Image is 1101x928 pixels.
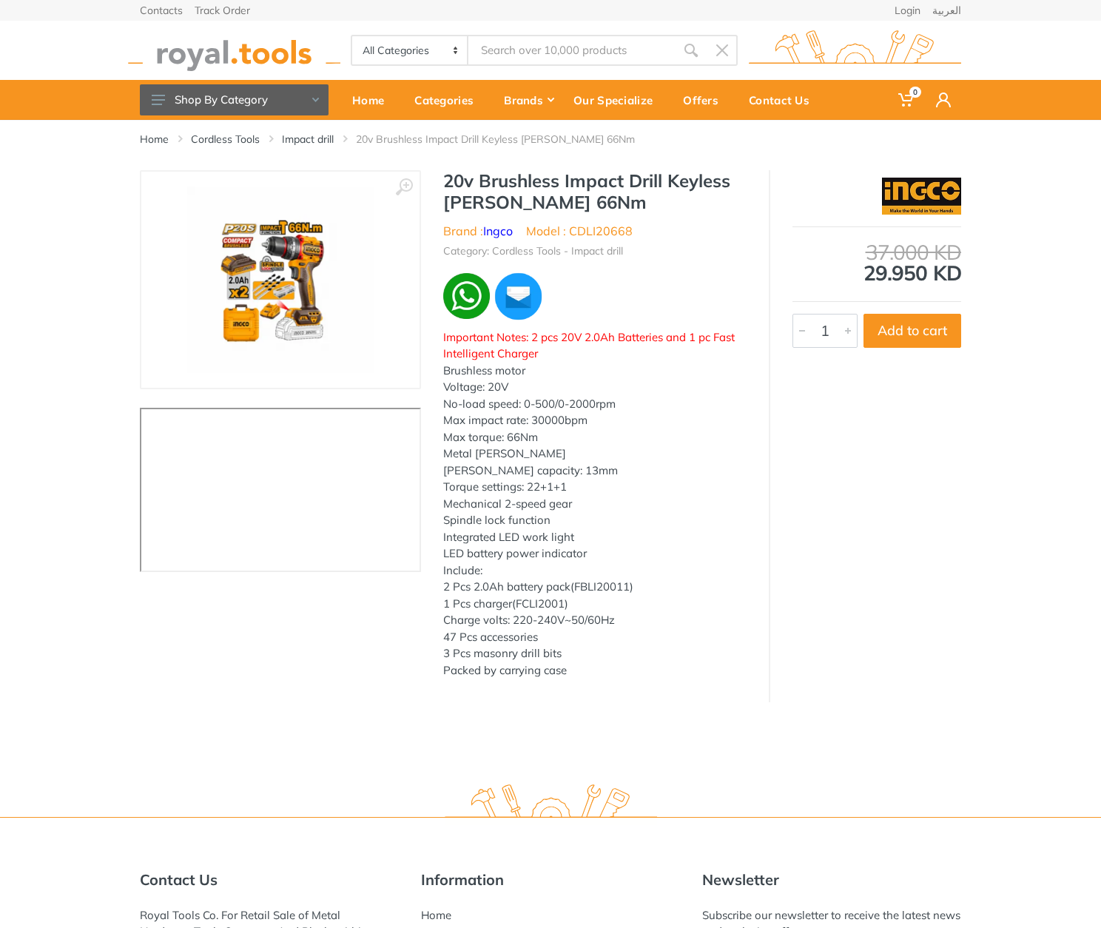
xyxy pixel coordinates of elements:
img: Ingco [882,178,961,215]
a: Categories [404,80,494,120]
a: Login [895,5,920,16]
a: Contact Us [738,80,829,120]
div: 37.000 KD [792,242,961,263]
img: royal.tools Logo [445,784,657,825]
div: Home [342,84,404,115]
a: Our Specialize [563,80,673,120]
button: Add to cart [863,314,961,348]
a: 0 [888,80,926,120]
a: Ingco [483,223,513,238]
h5: Contact Us [140,871,399,889]
div: 29.950 KD [792,242,961,283]
a: Offers [673,80,738,120]
input: Site search [468,35,676,66]
img: ma.webp [493,271,544,322]
select: Category [352,36,468,64]
img: Royal Tools - 20v Brushless Impact Drill Keyless Chuck 66Nm [187,186,374,373]
li: Model : CDLI20668 [526,222,633,240]
div: Brands [494,84,563,115]
div: Categories [404,84,494,115]
a: Cordless Tools [191,132,260,147]
h5: Newsletter [702,871,961,889]
li: Brand : [443,222,513,240]
a: Home [421,908,451,922]
a: Home [342,80,404,120]
h1: 20v Brushless Impact Drill Keyless [PERSON_NAME] 66Nm [443,170,747,213]
span: Important Notes: 2 pcs 20V 2.0Ah Batteries and 1 pc Fast Intelligent Charger [443,330,735,361]
li: 20v Brushless Impact Drill Keyless [PERSON_NAME] 66Nm [356,132,657,147]
li: Category: Cordless Tools - Impact drill [443,243,623,259]
nav: breadcrumb [140,132,961,147]
a: Impact drill [282,132,334,147]
div: Offers [673,84,738,115]
div: Brushless motor Voltage: 20V No-load speed: 0-500/0-2000rpm Max impact rate: 30000bpm Max torque:... [443,329,747,679]
div: Contact Us [738,84,829,115]
img: wa.webp [443,273,490,320]
a: Contacts [140,5,183,16]
img: royal.tools Logo [749,30,961,71]
span: 0 [909,87,921,98]
img: royal.tools Logo [128,30,340,71]
a: Home [140,132,169,147]
div: Our Specialize [563,84,673,115]
a: Track Order [195,5,250,16]
button: Shop By Category [140,84,329,115]
a: العربية [932,5,961,16]
h5: Information [421,871,680,889]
